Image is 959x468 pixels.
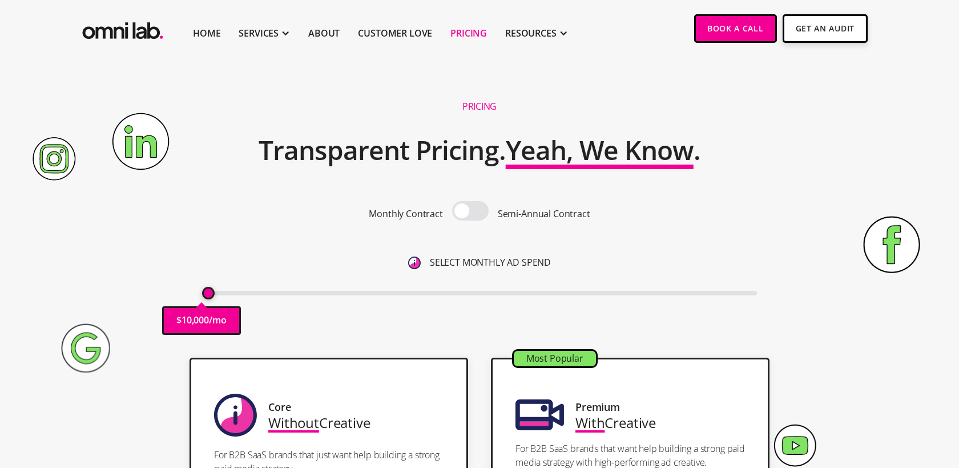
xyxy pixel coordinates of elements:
[268,413,319,432] span: Without
[575,415,656,430] div: Creative
[268,399,291,415] div: Core
[575,399,620,415] div: Premium
[182,313,209,328] p: 10,000
[505,26,557,40] div: RESOURCES
[575,413,605,432] span: With
[209,313,227,328] p: /mo
[369,206,442,222] p: Monthly Contract
[176,313,182,328] p: $
[408,257,421,269] img: 6410812402e99d19b372aa32_omni-nav-info.svg
[450,26,487,40] a: Pricing
[514,351,596,366] div: Most Popular
[308,26,340,40] a: About
[783,14,868,43] a: Get An Audit
[358,26,432,40] a: Customer Love
[462,101,497,113] h1: Pricing
[193,26,220,40] a: Home
[259,127,700,173] h2: Transparent Pricing. .
[506,132,694,167] span: Yeah, We Know
[694,14,777,43] a: Book a Call
[80,14,166,42] a: home
[753,335,959,468] iframe: Chat Widget
[268,415,370,430] div: Creative
[430,255,551,270] p: SELECT MONTHLY AD SPEND
[498,206,590,222] p: Semi-Annual Contract
[80,14,166,42] img: Omni Lab: B2B SaaS Demand Generation Agency
[239,26,279,40] div: SERVICES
